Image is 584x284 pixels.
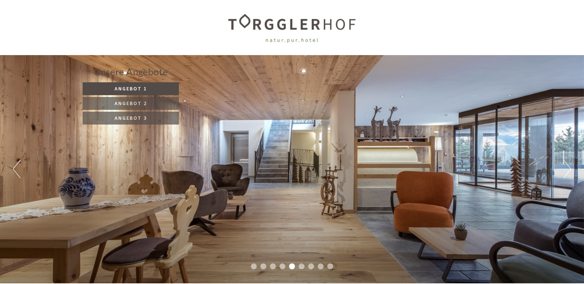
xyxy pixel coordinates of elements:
[563,160,571,178] button: Next
[115,85,147,92] span: Angebot 1
[83,65,179,79] div: Unsere Angebote
[13,160,21,178] button: Previous
[115,100,147,107] span: Angebot 2
[115,115,147,121] span: Angebot 3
